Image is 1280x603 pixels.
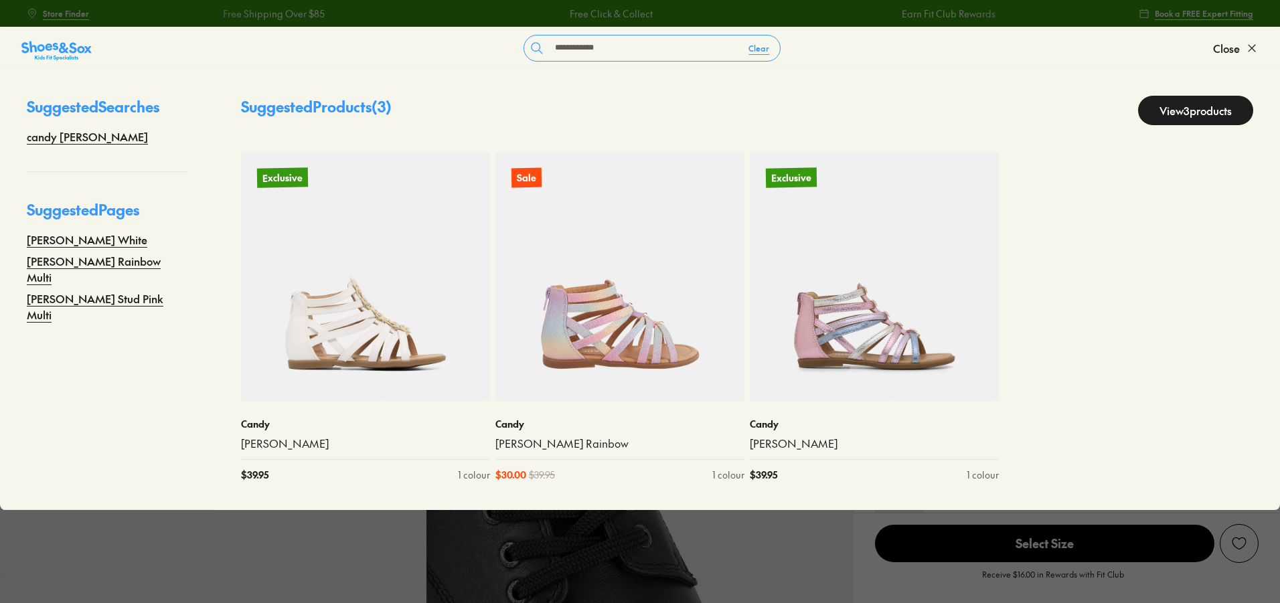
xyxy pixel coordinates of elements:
[738,36,780,60] button: Clear
[495,436,744,451] a: [PERSON_NAME] Rainbow
[27,1,89,25] a: Store Finder
[372,96,392,116] span: ( 3 )
[898,7,992,21] a: Earn Fit Club Rewards
[27,199,187,232] p: Suggested Pages
[766,168,817,188] p: Exclusive
[566,7,649,21] a: Free Click & Collect
[241,417,490,431] p: Candy
[1213,33,1259,63] button: Close
[875,524,1214,563] button: Select Size
[1138,96,1253,125] a: View3products
[495,152,744,401] a: Sale
[1220,524,1259,563] button: Add to Wishlist
[27,253,187,285] a: [PERSON_NAME] Rainbow Multi
[27,290,187,323] a: [PERSON_NAME] Stud Pink Multi
[1139,1,1253,25] a: Book a FREE Expert Fitting
[458,468,490,482] div: 1 colour
[1213,40,1240,56] span: Close
[982,568,1124,592] p: Receive $16.00 in Rewards with Fit Club
[27,232,147,248] a: [PERSON_NAME] White
[712,468,744,482] div: 1 colour
[13,513,67,563] iframe: Gorgias live chat messenger
[875,525,1214,562] span: Select Size
[21,37,92,59] a: Shoes &amp; Sox
[495,468,526,482] span: $ 30.00
[750,436,999,451] a: [PERSON_NAME]
[220,7,321,21] a: Free Shipping Over $85
[241,96,392,125] p: Suggested Products
[241,468,268,482] span: $ 39.95
[750,468,777,482] span: $ 39.95
[241,152,490,401] a: Exclusive
[495,417,744,431] p: Candy
[750,152,999,401] a: Exclusive
[43,7,89,19] span: Store Finder
[750,417,999,431] p: Candy
[27,96,187,128] p: Suggested Searches
[511,168,542,188] p: Sale
[241,436,490,451] a: [PERSON_NAME]
[1155,7,1253,19] span: Book a FREE Expert Fitting
[257,168,308,188] p: Exclusive
[529,468,555,482] span: $ 39.95
[967,468,999,482] div: 1 colour
[21,40,92,62] img: SNS_Logo_Responsive.svg
[27,128,148,145] a: candy [PERSON_NAME]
